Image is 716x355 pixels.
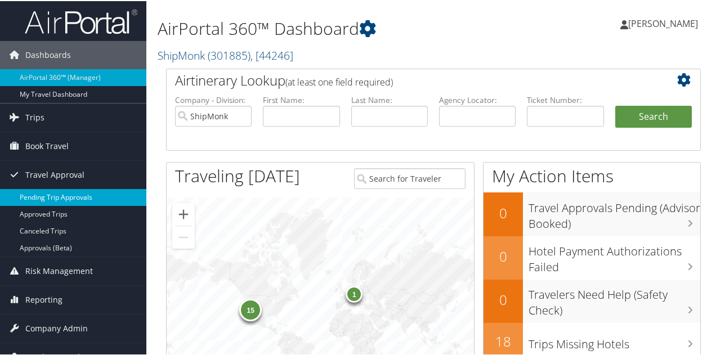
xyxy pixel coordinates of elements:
[484,203,523,222] h2: 0
[175,163,300,187] h1: Traveling [DATE]
[25,285,62,313] span: Reporting
[158,47,293,62] a: ShipMonk
[529,194,700,231] h3: Travel Approvals Pending (Advisor Booked)
[25,131,69,159] span: Book Travel
[172,202,195,224] button: Zoom in
[484,191,700,235] a: 0Travel Approvals Pending (Advisor Booked)
[529,237,700,274] h3: Hotel Payment Authorizations Failed
[25,313,88,341] span: Company Admin
[346,285,363,302] div: 1
[529,330,700,351] h3: Trips Missing Hotels
[25,256,93,284] span: Risk Management
[439,93,516,105] label: Agency Locator:
[484,235,700,278] a: 0Hotel Payment Authorizations Failed
[620,6,709,39] a: [PERSON_NAME]
[484,331,523,350] h2: 18
[615,105,692,127] button: Search
[25,7,137,34] img: airportal-logo.png
[628,16,698,29] span: [PERSON_NAME]
[25,102,44,131] span: Trips
[529,280,700,317] h3: Travelers Need Help (Safety Check)
[484,246,523,265] h2: 0
[484,278,700,322] a: 0Travelers Need Help (Safety Check)
[484,289,523,308] h2: 0
[285,75,393,87] span: (at least one field required)
[263,93,339,105] label: First Name:
[354,167,465,188] input: Search for Traveler
[250,47,293,62] span: , [ 44246 ]
[239,298,262,320] div: 15
[175,93,252,105] label: Company - Division:
[208,47,250,62] span: ( 301885 )
[25,40,71,68] span: Dashboards
[484,163,700,187] h1: My Action Items
[527,93,603,105] label: Ticket Number:
[351,93,428,105] label: Last Name:
[172,225,195,248] button: Zoom out
[175,70,647,89] h2: Airtinerary Lookup
[25,160,84,188] span: Travel Approval
[158,16,525,39] h1: AirPortal 360™ Dashboard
